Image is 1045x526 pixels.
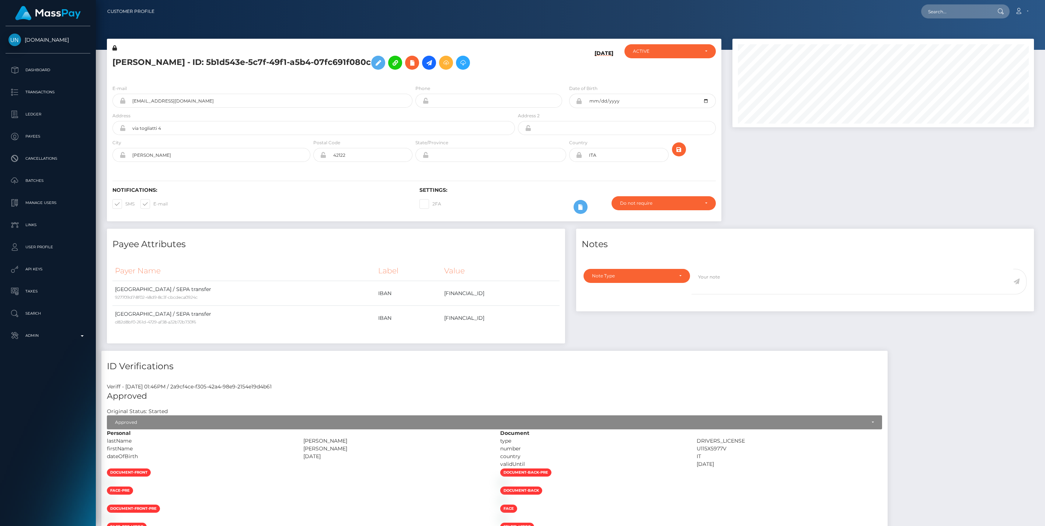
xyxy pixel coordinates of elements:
button: Note Type [584,269,690,283]
label: E-mail [140,199,168,209]
img: 43ee94ab-925c-473c-8c0a-5eaff3f45c53 [107,516,113,522]
label: SMS [112,199,135,209]
button: ACTIVE [624,44,716,58]
img: 44f70792-1cde-4e4b-befa-856da6faa265 [107,498,113,503]
div: [DATE] [298,453,494,460]
label: E-mail [112,85,127,92]
img: 462ed8e9-2248-46cb-90e0-685399b4974d [500,498,506,503]
p: Admin [8,330,87,341]
div: [PERSON_NAME] [298,445,494,453]
label: Postal Code [313,139,340,146]
h6: Settings: [419,187,715,193]
label: State/Province [415,139,448,146]
span: document-front [107,468,151,477]
span: face [500,505,517,513]
label: Phone [415,85,430,92]
div: Veriff - [DATE] 01:46PM / 2a9cf4ce-f305-42a4-98e9-2154e19d4b61 [101,383,888,391]
p: Transactions [8,87,87,98]
td: [GEOGRAPHIC_DATA] / SEPA transfer [112,306,376,331]
a: Dashboard [6,61,90,79]
div: DRIVERS_LICENSE [691,437,888,445]
strong: Personal [107,430,130,436]
a: User Profile [6,238,90,256]
span: document-back-pre [500,468,551,477]
p: Payees [8,131,87,142]
div: ACTIVE [633,48,699,54]
a: API Keys [6,260,90,278]
th: Label [376,261,442,281]
p: Manage Users [8,197,87,208]
p: Ledger [8,109,87,120]
span: [DOMAIN_NAME] [6,37,90,43]
td: [GEOGRAPHIC_DATA] / SEPA transfer [112,281,376,306]
a: Batches [6,172,90,190]
div: [DATE] [691,460,888,468]
td: IBAN [376,306,442,331]
img: 9f7821d2-04ed-46fe-a03c-bd29a2128666 [500,480,506,485]
button: Approved [107,415,882,429]
a: Initiate Payout [422,56,436,70]
p: API Keys [8,264,87,275]
span: document-back [500,487,542,495]
h4: Notes [582,238,1029,251]
label: Address 2 [518,113,540,119]
label: 2FA [419,199,441,209]
img: Unlockt.me [8,34,21,46]
span: document-front-pre [107,505,160,513]
div: U115X5977V [691,445,888,453]
label: City [112,139,121,146]
a: Transactions [6,83,90,101]
a: Taxes [6,282,90,301]
input: Search... [921,4,990,18]
small: 927709d7-8f02-48d9-8c3f-cbcdeca0924c [115,295,198,300]
h5: Approved [107,391,882,402]
img: MassPay Logo [15,6,81,20]
h7: Original Status: Started [107,408,168,415]
td: IBAN [376,281,442,306]
a: Payees [6,127,90,146]
div: dateOfBirth [101,453,298,460]
th: Payer Name [112,261,376,281]
a: Search [6,304,90,323]
img: bb3eaa32-759b-4015-9875-01111dfc1237 [500,516,506,522]
h4: Payee Attributes [112,238,560,251]
h6: Notifications: [112,187,408,193]
a: Admin [6,326,90,345]
strong: Document [500,430,529,436]
th: Value [442,261,559,281]
label: Date of Birth [569,85,598,92]
div: Note Type [592,273,673,279]
p: Batches [8,175,87,186]
div: type [495,437,691,445]
h4: ID Verifications [107,360,882,373]
p: Search [8,308,87,319]
td: [FINANCIAL_ID] [442,306,559,331]
a: Manage Users [6,194,90,212]
button: Do not require [612,196,715,210]
p: Links [8,219,87,231]
label: Country [569,139,588,146]
div: [PERSON_NAME] [298,437,494,445]
p: Dashboard [8,65,87,76]
h6: [DATE] [595,50,613,76]
a: Customer Profile [107,4,154,19]
div: country [495,453,691,460]
div: number [495,445,691,453]
div: IT [691,453,888,460]
img: c097e4f2-78e7-49ff-81d1-124f34ceff57 [107,480,113,485]
small: d82d8bf0-261d-4729-af38-a32b72b730f6 [115,319,196,325]
div: validUntil [495,460,691,468]
label: Address [112,113,130,119]
p: User Profile [8,242,87,253]
div: Do not require [620,200,699,206]
div: lastName [101,437,298,445]
span: face-pre [107,487,133,495]
div: Approved [115,419,866,425]
a: Links [6,216,90,234]
div: firstName [101,445,298,453]
a: Cancellations [6,149,90,168]
p: Taxes [8,286,87,297]
td: [FINANCIAL_ID] [442,281,559,306]
p: Cancellations [8,153,87,164]
a: Ledger [6,105,90,124]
